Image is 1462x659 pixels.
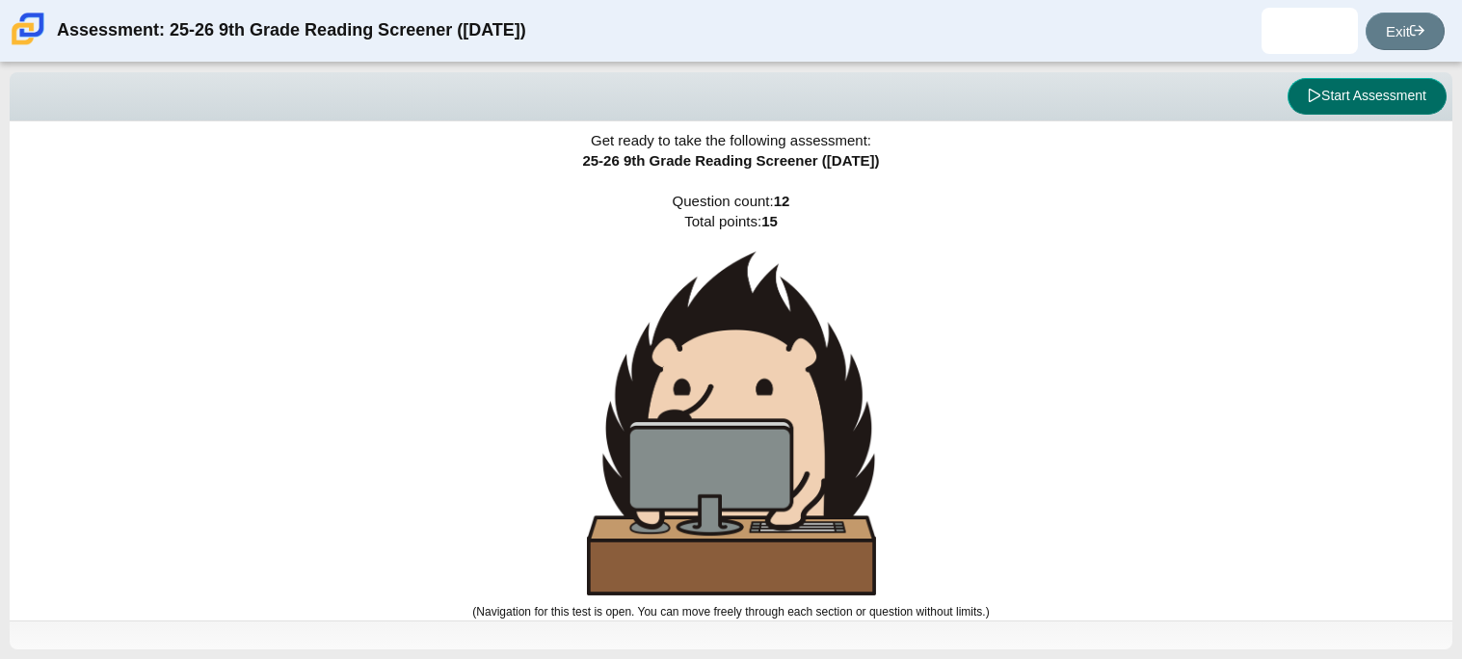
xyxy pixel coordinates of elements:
a: Carmen School of Science & Technology [8,36,48,52]
button: Start Assessment [1288,78,1447,115]
b: 12 [774,193,790,209]
img: hedgehog-behind-computer-large.png [587,251,876,595]
small: (Navigation for this test is open. You can move freely through each section or question without l... [472,605,989,619]
div: Assessment: 25-26 9th Grade Reading Screener ([DATE]) [57,8,526,54]
a: Exit [1366,13,1445,50]
img: brian.nungaray.8skBkq [1294,15,1325,46]
span: Question count: Total points: [472,193,989,619]
img: Carmen School of Science & Technology [8,9,48,49]
span: 25-26 9th Grade Reading Screener ([DATE]) [582,152,879,169]
span: Get ready to take the following assessment: [591,132,871,148]
b: 15 [761,213,778,229]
